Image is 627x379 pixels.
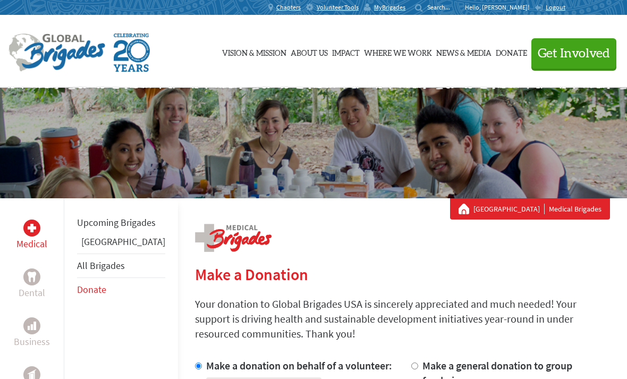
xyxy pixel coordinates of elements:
[28,272,36,282] img: Dental
[531,38,616,69] button: Get Involved
[77,283,106,296] a: Donate
[465,3,535,12] p: Hello, [PERSON_NAME]!
[28,322,36,330] img: Business
[81,235,165,248] a: [GEOGRAPHIC_DATA]
[546,3,565,11] span: Logout
[332,25,360,78] a: Impact
[77,259,125,272] a: All Brigades
[77,234,165,254] li: Panama
[19,285,45,300] p: Dental
[77,254,165,278] li: All Brigades
[535,3,565,12] a: Logout
[28,224,36,232] img: Medical
[77,278,165,301] li: Donate
[77,216,156,229] a: Upcoming Brigades
[195,224,272,252] img: logo-medical.png
[9,33,105,72] img: Global Brigades Logo
[291,25,328,78] a: About Us
[77,211,165,234] li: Upcoming Brigades
[23,268,40,285] div: Dental
[14,317,50,349] a: BusinessBusiness
[374,3,405,12] span: MyBrigades
[23,220,40,237] div: Medical
[114,33,150,72] img: Global Brigades Celebrating 20 Years
[14,334,50,349] p: Business
[473,204,545,214] a: [GEOGRAPHIC_DATA]
[222,25,286,78] a: Vision & Mission
[276,3,301,12] span: Chapters
[195,265,610,284] h2: Make a Donation
[364,25,432,78] a: Where We Work
[459,204,601,214] div: Medical Brigades
[436,25,492,78] a: News & Media
[19,268,45,300] a: DentalDental
[195,297,610,341] p: Your donation to Global Brigades USA is sincerely appreciated and much needed! Your support is dr...
[16,220,47,251] a: MedicalMedical
[206,359,392,372] label: Make a donation on behalf of a volunteer:
[427,3,457,11] input: Search...
[538,47,610,60] span: Get Involved
[23,317,40,334] div: Business
[16,237,47,251] p: Medical
[317,3,359,12] span: Volunteer Tools
[496,25,527,78] a: Donate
